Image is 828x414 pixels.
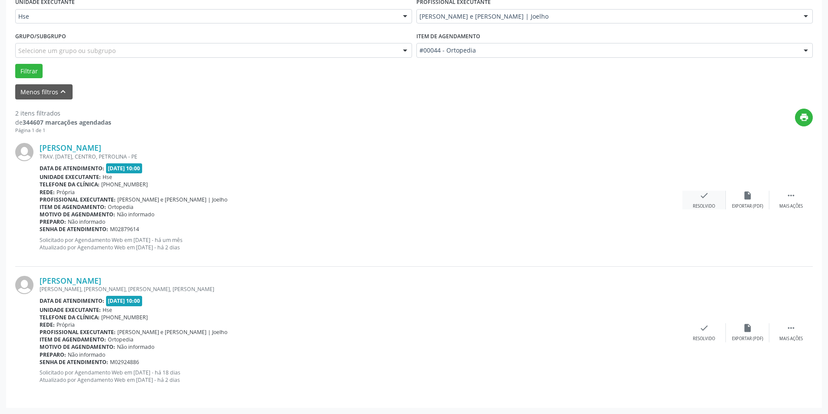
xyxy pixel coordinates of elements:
img: img [15,276,33,294]
b: Unidade executante: [40,173,101,181]
div: Exportar (PDF) [732,203,763,209]
a: [PERSON_NAME] [40,276,101,285]
div: [PERSON_NAME], [PERSON_NAME], [PERSON_NAME], [PERSON_NAME] [40,285,682,293]
i: check [699,323,709,333]
span: [PERSON_NAME] e [PERSON_NAME] | Joelho [117,328,227,336]
i: check [699,191,709,200]
span: Ortopedia [108,203,133,211]
span: Hse [18,12,394,21]
b: Profissional executante: [40,328,116,336]
i: print [799,113,809,122]
b: Preparo: [40,351,66,358]
button: Menos filtroskeyboard_arrow_up [15,84,73,99]
button: Filtrar [15,64,43,79]
b: Motivo de agendamento: [40,343,115,351]
button: print [795,109,813,126]
span: Não informado [117,343,154,351]
div: Mais ações [779,336,803,342]
div: 2 itens filtrados [15,109,111,118]
a: [PERSON_NAME] [40,143,101,152]
span: Não informado [68,351,105,358]
b: Item de agendamento: [40,336,106,343]
span: Selecione um grupo ou subgrupo [18,46,116,55]
b: Telefone da clínica: [40,314,100,321]
b: Senha de atendimento: [40,358,108,366]
label: Item de agendamento [416,30,480,43]
strong: 344607 marcações agendadas [23,118,111,126]
span: [PERSON_NAME] e [PERSON_NAME] | Joelho [117,196,227,203]
span: [PERSON_NAME] e [PERSON_NAME] | Joelho [419,12,795,21]
b: Telefone da clínica: [40,181,100,188]
b: Data de atendimento: [40,165,104,172]
span: [PHONE_NUMBER] [101,314,148,321]
div: Mais ações [779,203,803,209]
b: Senha de atendimento: [40,225,108,233]
span: [DATE] 10:00 [106,296,143,306]
i:  [786,323,796,333]
img: img [15,143,33,161]
b: Data de atendimento: [40,297,104,305]
i: keyboard_arrow_up [58,87,68,96]
span: M02924886 [110,358,139,366]
span: [DATE] 10:00 [106,163,143,173]
b: Rede: [40,189,55,196]
div: Exportar (PDF) [732,336,763,342]
b: Preparo: [40,218,66,225]
span: Não informado [117,211,154,218]
div: Resolvido [693,336,715,342]
label: Grupo/Subgrupo [15,30,66,43]
span: Própria [57,189,75,196]
span: Não informado [68,218,105,225]
i: insert_drive_file [743,191,752,200]
b: Item de agendamento: [40,203,106,211]
p: Solicitado por Agendamento Web em [DATE] - há um mês Atualizado por Agendamento Web em [DATE] - h... [40,236,682,251]
span: #00044 - Ortopedia [419,46,795,55]
div: TRAV. [DATE], CENTRO, PETROLINA - PE [40,153,682,160]
div: de [15,118,111,127]
b: Rede: [40,321,55,328]
i: insert_drive_file [743,323,752,333]
div: Página 1 de 1 [15,127,111,134]
span: Própria [57,321,75,328]
b: Motivo de agendamento: [40,211,115,218]
b: Unidade executante: [40,306,101,314]
div: Resolvido [693,203,715,209]
span: Ortopedia [108,336,133,343]
span: [PHONE_NUMBER] [101,181,148,188]
span: M02879614 [110,225,139,233]
span: Hse [103,306,112,314]
span: Hse [103,173,112,181]
p: Solicitado por Agendamento Web em [DATE] - há 18 dias Atualizado por Agendamento Web em [DATE] - ... [40,369,682,384]
b: Profissional executante: [40,196,116,203]
i:  [786,191,796,200]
